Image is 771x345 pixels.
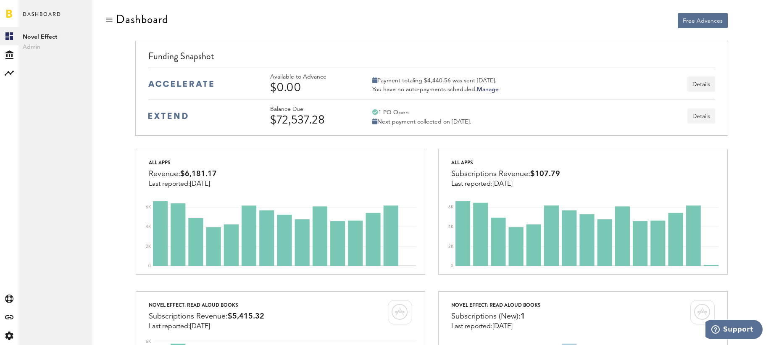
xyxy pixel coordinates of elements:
div: $72,537.28 [270,113,350,126]
img: card-marketplace-itunes.svg [690,300,715,324]
text: 6K [146,340,151,344]
div: Subscriptions (New): [451,310,541,323]
div: Funding Snapshot [148,50,715,68]
span: [DATE] [190,323,210,330]
div: Last reported: [149,323,264,330]
div: Dashboard [116,13,168,26]
div: Revenue: [149,168,217,180]
span: 1 [521,313,525,320]
text: 0 [451,264,453,268]
text: 6K [448,205,454,209]
span: $6,181.17 [180,170,217,178]
img: accelerate-medium-blue-logo.svg [148,81,213,87]
span: [DATE] [492,181,513,187]
button: Details [687,76,715,92]
a: Manage [477,87,499,92]
span: Novel Effect [23,32,88,42]
span: $5,415.32 [228,313,264,320]
div: All apps [149,158,217,168]
text: 0 [148,264,151,268]
span: Dashboard [23,9,61,27]
div: Available to Advance [270,74,350,81]
div: 1 PO Open [372,109,471,116]
text: 6K [146,205,151,209]
div: $0.00 [270,81,350,94]
span: $107.79 [530,170,560,178]
text: 2K [448,245,454,249]
text: 2K [146,245,151,249]
div: Payment totaling $4,440.56 was sent [DATE]. [372,77,499,84]
text: 4K [146,225,151,229]
img: extend-medium-blue-logo.svg [148,113,188,119]
div: You have no auto-payments scheduled. [372,86,499,93]
text: 4K [448,225,454,229]
div: Subscriptions Revenue: [149,310,264,323]
img: card-marketplace-itunes.svg [388,300,412,324]
div: Last reported: [149,180,217,188]
div: Last reported: [451,323,541,330]
div: Subscriptions Revenue: [451,168,560,180]
span: [DATE] [492,323,513,330]
div: Next payment collected on [DATE]. [372,118,471,126]
div: Novel Effect: Read Aloud Books [149,300,264,310]
button: Details [687,108,715,124]
div: Last reported: [451,180,560,188]
span: Admin [23,42,88,52]
div: Novel Effect: Read Aloud Books [451,300,541,310]
div: All apps [451,158,560,168]
span: [DATE] [190,181,210,187]
iframe: Opens a widget where you can find more information [705,320,763,341]
div: Balance Due [270,106,350,113]
button: Free Advances [678,13,728,28]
